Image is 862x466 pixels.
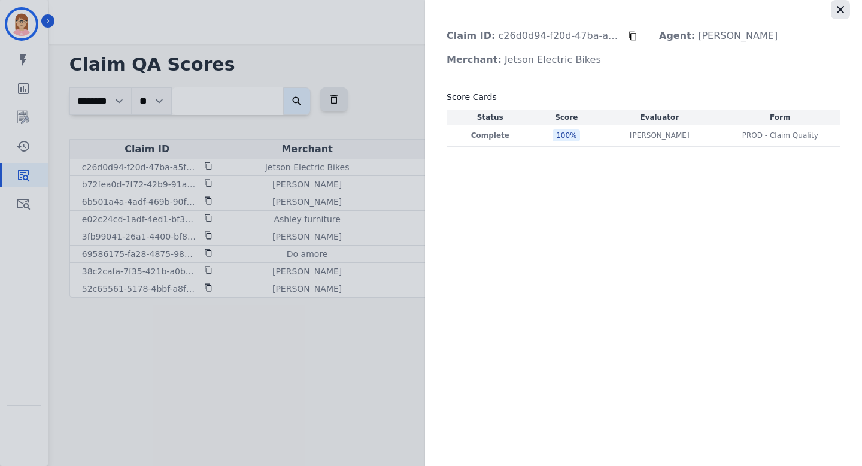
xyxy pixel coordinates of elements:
p: [PERSON_NAME] [630,131,690,140]
strong: Agent: [659,30,695,41]
div: 100 % [553,129,580,141]
strong: Merchant: [447,54,502,65]
p: c26d0d94-f20d-47ba-a5f4-60ea97a71db3 [437,24,628,48]
p: [PERSON_NAME] [649,24,787,48]
p: Complete [449,131,532,140]
span: PROD - Claim Quality [742,131,818,140]
p: Jetson Electric Bikes [437,48,611,72]
h3: Score Cards [447,91,840,103]
th: Status [447,110,534,125]
th: Score [534,110,599,125]
th: Evaluator [599,110,720,125]
th: Form [720,110,840,125]
strong: Claim ID: [447,30,495,41]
